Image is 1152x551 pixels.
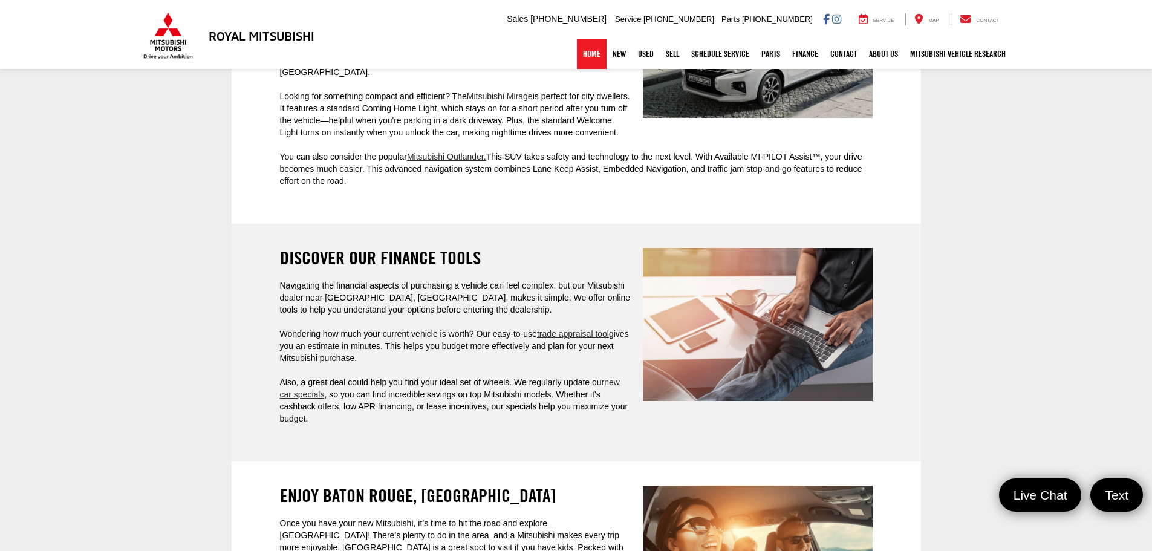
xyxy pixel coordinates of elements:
[823,14,830,24] a: Facebook: Click to visit our Facebook page
[904,39,1012,69] a: Mitsubishi Vehicle Research
[141,12,195,59] img: Mitsubishi
[280,486,873,506] h2: Enjoy Baton Rouge, [GEOGRAPHIC_DATA]
[615,15,641,24] span: Service
[209,29,314,42] h3: Royal Mitsubishi
[951,13,1009,25] a: Contact
[280,151,873,187] p: You can also consider the popular This SUV takes safety and technology to the next level. With Av...
[824,39,863,69] a: Contact
[1090,478,1143,512] a: Text
[976,18,999,23] span: Contact
[863,39,904,69] a: About Us
[685,39,755,69] a: Schedule Service: Opens in a new tab
[280,248,873,268] h2: Discover Our Finance Tools
[755,39,786,69] a: Parts: Opens in a new tab
[850,13,903,25] a: Service
[537,329,609,339] a: trade appraisal tool
[631,248,873,407] img: Mitsubishi Dealer near Baton Rouge LA
[1099,487,1134,503] span: Text
[928,18,939,23] span: Map
[530,14,607,24] span: [PHONE_NUMBER]
[507,14,528,24] span: Sales
[1007,487,1073,503] span: Live Chat
[660,39,685,69] a: Sell
[280,377,620,399] a: new car specials
[905,13,948,25] a: Map
[280,377,873,425] p: Also, a great deal could help you find your ideal set of wheels. We regularly update our , so you...
[632,39,660,69] a: Used
[280,280,873,316] p: Navigating the financial aspects of purchasing a vehicle can feel complex, but our Mitsubishi dea...
[577,39,607,69] a: Home
[280,91,873,139] p: Looking for something compact and efficient? The is perfect for city dwellers. It features a stan...
[832,14,841,24] a: Instagram: Click to visit our Instagram page
[786,39,824,69] a: Finance
[407,152,486,161] a: Mitsubishi Outlander.
[280,328,873,365] p: Wondering how much your current vehicle is worth? Our easy-to-use gives you an estimate in minute...
[643,15,714,24] span: [PHONE_NUMBER]
[607,39,632,69] a: New
[999,478,1082,512] a: Live Chat
[742,15,813,24] span: [PHONE_NUMBER]
[721,15,740,24] span: Parts
[467,91,533,101] a: Mitsubishi Mirage
[873,18,894,23] span: Service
